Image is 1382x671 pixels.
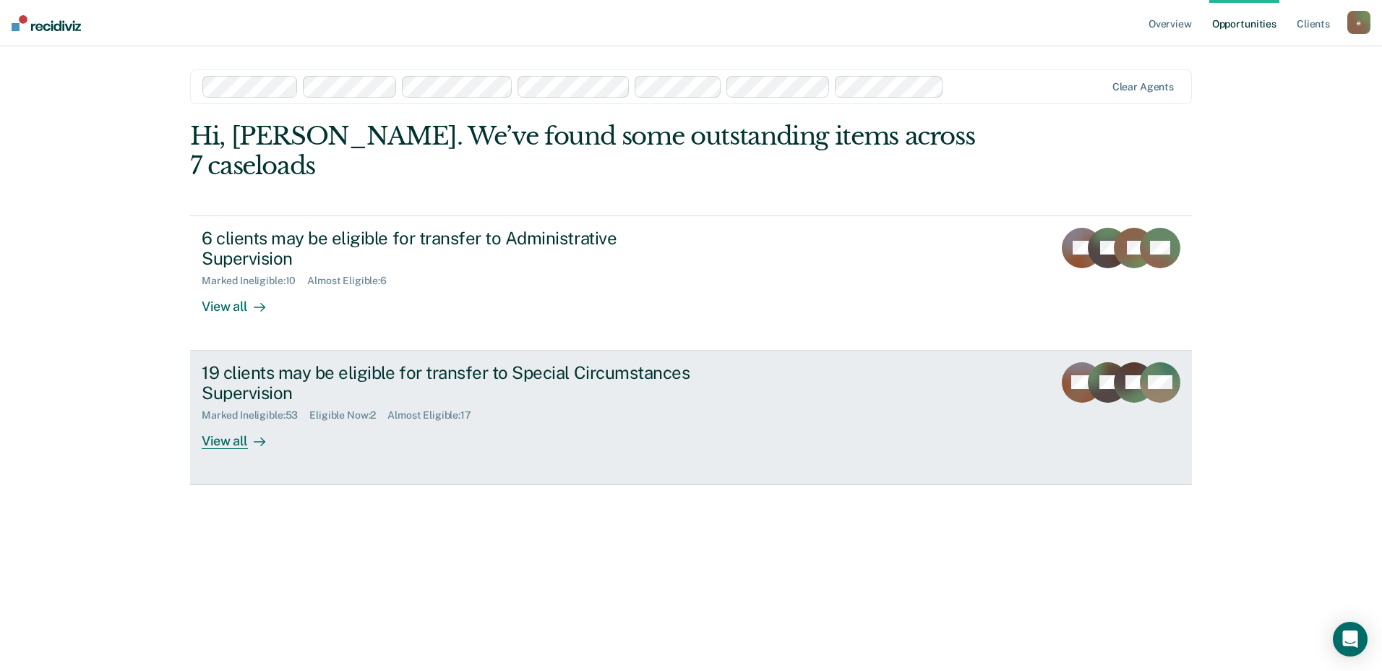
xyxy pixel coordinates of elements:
[1333,622,1368,657] div: Open Intercom Messenger
[202,228,709,270] div: 6 clients may be eligible for transfer to Administrative Supervision
[307,275,398,287] div: Almost Eligible : 6
[202,362,709,404] div: 19 clients may be eligible for transfer to Special Circumstances Supervision
[190,215,1192,351] a: 6 clients may be eligible for transfer to Administrative SupervisionMarked Ineligible:10Almost El...
[1347,11,1370,34] button: e
[202,275,307,287] div: Marked Ineligible : 10
[1112,81,1174,93] div: Clear agents
[202,287,283,315] div: View all
[309,409,387,422] div: Eligible Now : 2
[190,121,992,181] div: Hi, [PERSON_NAME]. We’ve found some outstanding items across 7 caseloads
[202,422,283,450] div: View all
[387,409,483,422] div: Almost Eligible : 17
[190,351,1192,485] a: 19 clients may be eligible for transfer to Special Circumstances SupervisionMarked Ineligible:53E...
[202,409,309,422] div: Marked Ineligible : 53
[12,15,81,31] img: Recidiviz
